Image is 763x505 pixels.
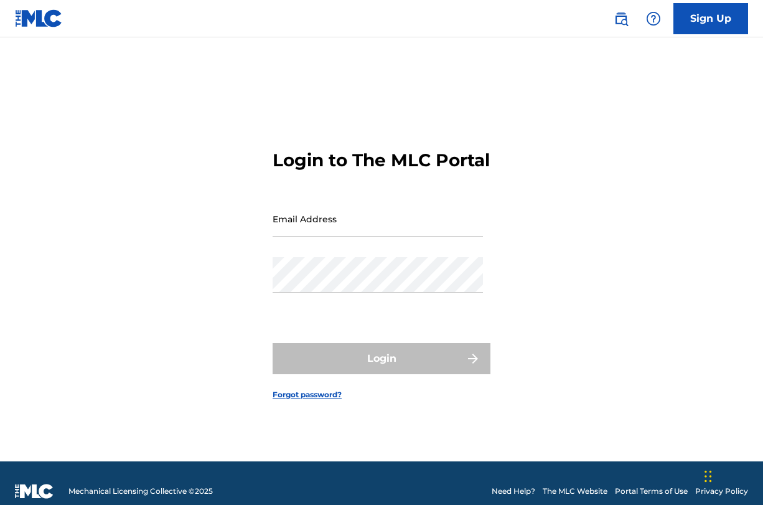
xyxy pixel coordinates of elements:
img: search [614,11,629,26]
a: Forgot password? [273,389,342,400]
a: Privacy Policy [695,486,748,497]
img: help [646,11,661,26]
img: logo [15,484,54,499]
a: Need Help? [492,486,535,497]
a: Sign Up [673,3,748,34]
h3: Login to The MLC Portal [273,149,490,171]
div: Drag [704,458,712,495]
span: Mechanical Licensing Collective © 2025 [68,486,213,497]
a: The MLC Website [543,486,607,497]
iframe: Chat Widget [701,445,763,505]
div: Help [641,6,666,31]
a: Public Search [609,6,634,31]
a: Portal Terms of Use [615,486,688,497]
img: MLC Logo [15,9,63,27]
